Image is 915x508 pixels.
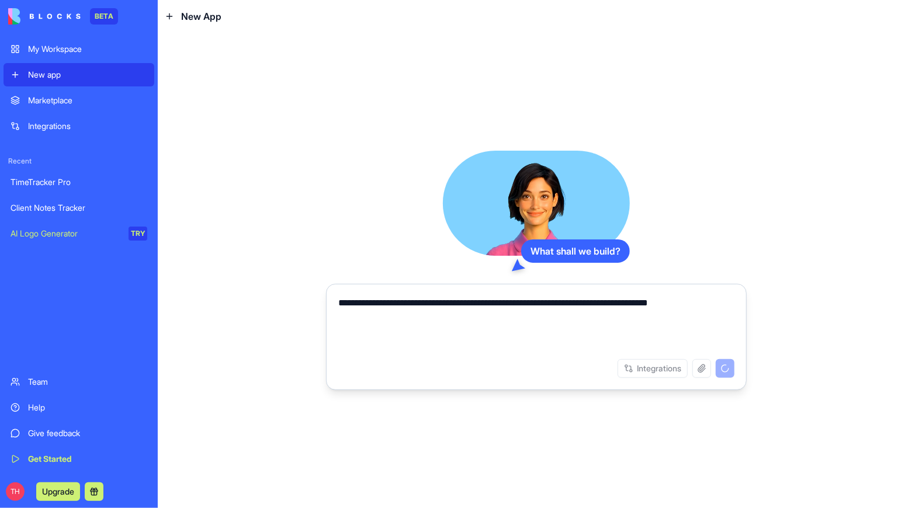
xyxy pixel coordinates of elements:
[28,402,147,413] div: Help
[4,196,154,220] a: Client Notes Tracker
[90,8,118,25] div: BETA
[28,95,147,106] div: Marketplace
[4,222,154,245] a: AI Logo GeneratorTRY
[28,43,147,55] div: My Workspace
[4,447,154,471] a: Get Started
[36,485,80,497] a: Upgrade
[28,453,147,465] div: Get Started
[4,114,154,138] a: Integrations
[11,176,147,188] div: TimeTracker Pro
[4,396,154,419] a: Help
[8,8,118,25] a: BETA
[28,427,147,439] div: Give feedback
[181,9,221,23] span: New App
[11,202,147,214] div: Client Notes Tracker
[4,171,154,194] a: TimeTracker Pro
[6,482,25,501] span: TH
[129,227,147,241] div: TRY
[8,8,81,25] img: logo
[4,37,154,61] a: My Workspace
[28,376,147,388] div: Team
[4,156,154,166] span: Recent
[11,228,120,239] div: AI Logo Generator
[4,370,154,394] a: Team
[4,89,154,112] a: Marketplace
[28,120,147,132] div: Integrations
[521,239,630,263] div: What shall we build?
[36,482,80,501] button: Upgrade
[28,69,147,81] div: New app
[4,63,154,86] a: New app
[4,422,154,445] a: Give feedback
